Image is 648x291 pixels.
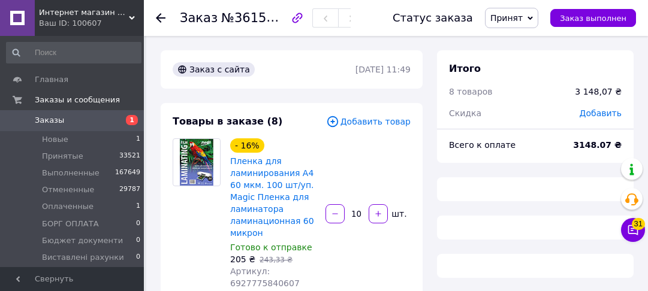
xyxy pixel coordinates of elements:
[449,87,493,96] span: 8 товаров
[230,242,312,252] span: Готово к отправке
[449,140,516,150] span: Всего к оплате
[39,7,129,18] span: Интернет магазин ТерЛайн - Пленка для ламинирования Фотобумага Канцтовары Школьная мебель
[393,12,473,24] div: Статус заказа
[449,63,481,74] span: Итого
[136,201,140,212] span: 1
[355,65,411,74] time: [DATE] 11:49
[221,10,306,25] span: №361589207
[136,252,140,263] span: 0
[42,235,123,246] span: Бюджет документи
[230,156,314,238] a: Пленка для ламинирования А4 60 мкм. 100 шт/уп. Magic Пленка для ламинатора ламинационная 60 микрон
[119,184,140,195] span: 29787
[180,139,214,186] img: Пленка для ламинирования А4 60 мкм. 100 шт/уп. Magic Пленка для ламинатора ламинационная 60 микрон
[326,115,411,128] span: Добавить товар
[490,13,523,23] span: Принят
[573,140,622,150] b: 3148.07 ₴
[42,184,94,195] span: Отмененные
[115,168,140,178] span: 167649
[560,14,626,23] span: Заказ выполнен
[35,115,64,126] span: Заказы
[260,256,293,264] span: 243,33 ₴
[39,18,144,29] div: Ваш ID: 100607
[42,252,124,263] span: Виставлені рахунки
[173,116,282,127] span: Товары в заказе (8)
[6,42,141,63] input: Поиск
[230,254,255,264] span: 205 ₴
[35,74,68,85] span: Главная
[621,218,645,242] button: Чат с покупателем31
[136,134,140,145] span: 1
[42,134,68,145] span: Новые
[35,95,120,105] span: Заказы и сообщения
[136,219,140,229] span: 0
[119,151,140,162] span: 33521
[42,168,100,178] span: Выполненные
[126,115,138,125] span: 1
[42,219,99,229] span: БОРГ ОПЛАТА
[230,138,264,153] div: - 16%
[173,62,255,77] div: Заказ с сайта
[575,86,622,98] div: 3 148,07 ₴
[389,208,408,220] div: шт.
[580,108,622,118] span: Добавить
[550,9,636,27] button: Заказ выполнен
[156,12,165,24] div: Вернуться назад
[449,108,481,118] span: Скидка
[180,11,218,25] span: Заказ
[230,266,300,288] span: Артикул: 6927775840607
[42,201,94,212] span: Оплаченные
[42,151,83,162] span: Принятые
[136,235,140,246] span: 0
[632,218,645,230] span: 31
